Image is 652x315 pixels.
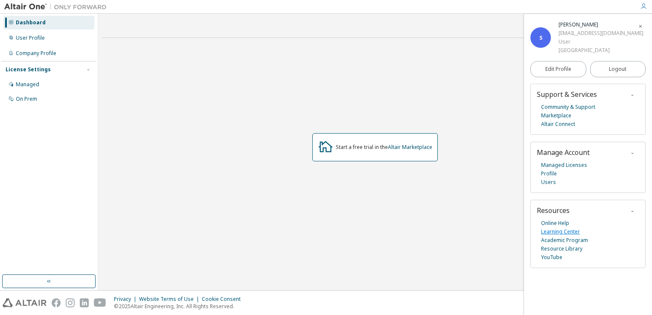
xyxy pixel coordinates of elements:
[94,298,106,307] img: youtube.svg
[541,103,595,111] a: Community & Support
[559,20,643,29] div: Sergio Morales Anzaldo
[16,81,39,88] div: Managed
[6,66,51,73] div: License Settings
[541,111,571,120] a: Marketplace
[559,46,643,55] div: [GEOGRAPHIC_DATA]
[541,120,575,128] a: Altair Connect
[545,66,571,73] span: Edit Profile
[530,61,586,77] a: Edit Profile
[114,303,246,310] p: © 2025 Altair Engineering, Inc. All Rights Reserved.
[539,34,542,41] span: S
[139,296,202,303] div: Website Terms of Use
[541,169,557,178] a: Profile
[3,298,47,307] img: altair_logo.svg
[541,178,556,187] a: Users
[541,253,562,262] a: YouTube
[537,148,590,157] span: Manage Account
[559,38,643,46] div: User
[541,161,587,169] a: Managed Licenses
[559,29,643,38] div: [EMAIL_ADDRESS][DOMAIN_NAME]
[541,219,569,227] a: Online Help
[590,61,646,77] button: Logout
[52,298,61,307] img: facebook.svg
[541,227,580,236] a: Learning Center
[541,245,582,253] a: Resource Library
[4,3,111,11] img: Altair One
[16,19,46,26] div: Dashboard
[16,50,56,57] div: Company Profile
[537,90,597,99] span: Support & Services
[336,144,432,151] div: Start a free trial in the
[16,96,37,102] div: On Prem
[609,65,626,73] span: Logout
[16,35,45,41] div: User Profile
[114,296,139,303] div: Privacy
[80,298,89,307] img: linkedin.svg
[66,298,75,307] img: instagram.svg
[202,296,246,303] div: Cookie Consent
[537,206,570,215] span: Resources
[388,143,432,151] a: Altair Marketplace
[541,236,588,245] a: Academic Program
